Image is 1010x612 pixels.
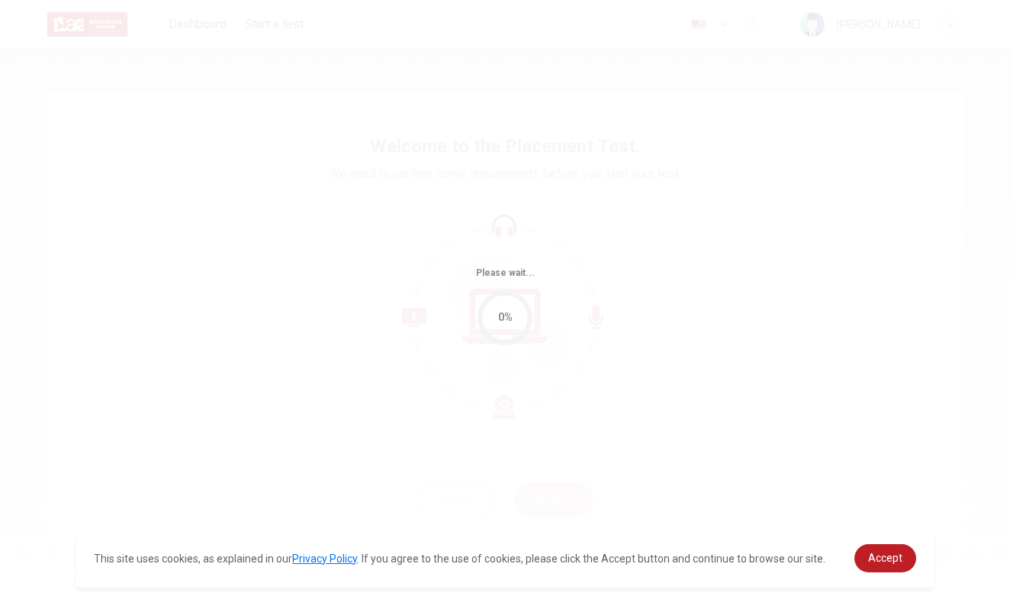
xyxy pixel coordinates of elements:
span: Accept [868,552,902,564]
span: This site uses cookies, as explained in our . If you agree to the use of cookies, please click th... [94,553,825,565]
div: 0% [498,309,513,326]
a: dismiss cookie message [854,544,916,572]
span: Please wait... [476,268,535,278]
a: Privacy Policy [292,553,357,565]
div: cookieconsent [76,529,934,588]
